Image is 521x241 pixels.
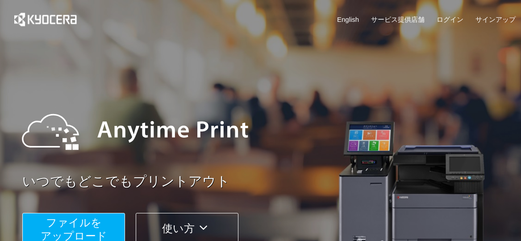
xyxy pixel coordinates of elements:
[371,15,425,24] a: サービス提供店舗
[475,15,516,24] a: サインアップ
[337,15,359,24] a: English
[437,15,463,24] a: ログイン
[22,172,521,191] a: いつでもどこでもプリントアウト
